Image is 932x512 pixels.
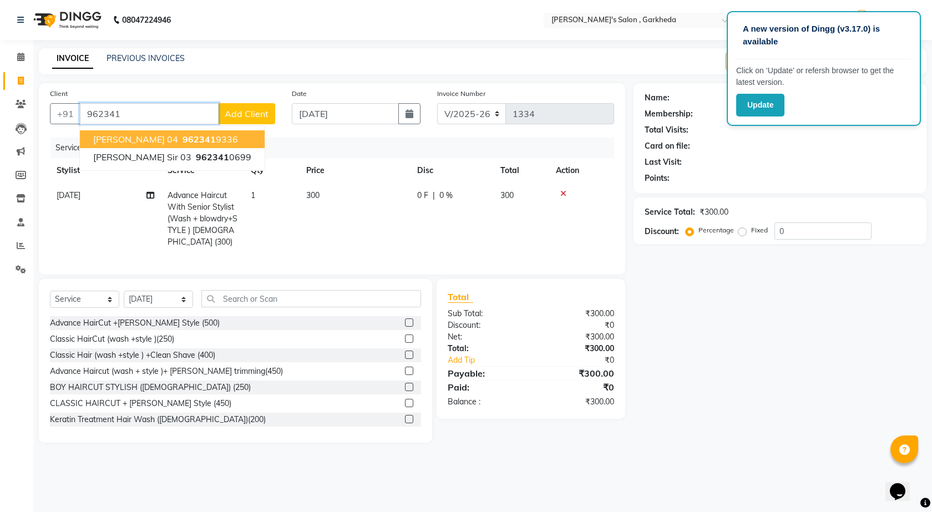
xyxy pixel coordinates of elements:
[417,190,428,201] span: 0 F
[645,124,688,136] div: Total Visits:
[218,103,275,124] button: Add Client
[736,94,784,116] button: Update
[251,190,255,200] span: 1
[107,53,185,63] a: PREVIOUS INVOICES
[698,225,734,235] label: Percentage
[645,156,682,168] div: Last Visit:
[201,290,421,307] input: Search or Scan
[292,89,307,99] label: Date
[645,173,670,184] div: Points:
[50,317,220,329] div: Advance HairCut +[PERSON_NAME] Style (500)
[168,190,237,247] span: Advance Haircut With Senior Stylist (Wash + blowdry+STYLE ) [DEMOGRAPHIC_DATA] (300)
[531,308,622,320] div: ₹300.00
[439,343,531,354] div: Total:
[50,349,215,361] div: Classic Hair (wash +style ) +Clean Shave (400)
[494,158,549,183] th: Total
[500,190,514,200] span: 300
[437,89,485,99] label: Invoice Number
[439,308,531,320] div: Sub Total:
[439,381,531,394] div: Paid:
[439,320,531,331] div: Discount:
[531,381,622,394] div: ₹0
[885,468,921,501] iframe: chat widget
[196,151,229,163] span: 962341
[122,4,171,36] b: 08047224946
[50,366,283,377] div: Advance Haircut (wash + style )+ [PERSON_NAME] trimming(450)
[433,190,435,201] span: |
[743,23,905,48] p: A new version of Dingg (v3.17.0) is available
[645,206,695,218] div: Service Total:
[439,354,546,366] a: Add Tip
[531,396,622,408] div: ₹300.00
[28,4,104,36] img: logo
[645,92,670,104] div: Name:
[531,331,622,343] div: ₹300.00
[51,138,622,158] div: Services
[411,158,494,183] th: Disc
[50,333,174,345] div: Classic HairCut (wash +style )(250)
[549,158,614,183] th: Action
[439,367,531,380] div: Payable:
[439,190,453,201] span: 0 %
[439,331,531,343] div: Net:
[439,396,531,408] div: Balance :
[700,206,728,218] div: ₹300.00
[194,151,251,163] ngb-highlight: 0699
[645,108,693,120] div: Membership:
[80,103,219,124] input: Search by Name/Mobile/Email/Code
[448,291,473,303] span: Total
[736,65,911,88] p: Click on ‘Update’ or refersh browser to get the latest version.
[50,398,231,409] div: CLASSIC HAIRCUT + [PERSON_NAME] Style (450)
[306,190,320,200] span: 300
[52,49,93,69] a: INVOICE
[546,354,622,366] div: ₹0
[93,134,178,145] span: [PERSON_NAME] 04
[645,226,679,237] div: Discount:
[50,103,81,124] button: +91
[50,382,251,393] div: BOY HAIRCUT STYLISH ([DEMOGRAPHIC_DATA]) (250)
[183,134,216,145] span: 962341
[225,108,269,119] span: Add Client
[751,225,768,235] label: Fixed
[531,367,622,380] div: ₹300.00
[531,343,622,354] div: ₹300.00
[300,158,411,183] th: Price
[531,320,622,331] div: ₹0
[244,158,300,183] th: Qty
[93,151,191,163] span: [PERSON_NAME] sir 03
[180,134,238,145] ngb-highlight: 9336
[645,140,690,152] div: Card on file:
[852,10,872,29] img: manager
[50,414,266,425] div: Keratin Treatment Hair Wash ([DEMOGRAPHIC_DATA])(200)
[50,89,68,99] label: Client
[50,158,161,183] th: Stylist
[726,53,789,70] button: Create New
[57,190,80,200] span: [DATE]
